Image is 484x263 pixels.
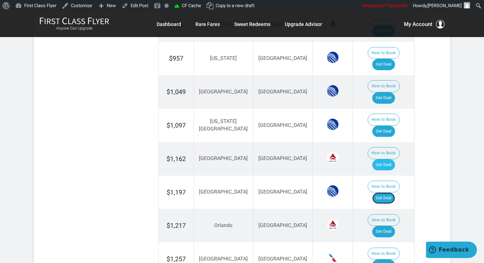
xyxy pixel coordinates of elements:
a: Get Deal [372,92,395,104]
iframe: Opens a widget where you can find more information [426,242,477,259]
span: [PERSON_NAME] [427,3,462,8]
span: [GEOGRAPHIC_DATA] [199,89,248,95]
a: Upgrade Advisor [285,18,322,31]
a: First Class FlyerAnyone Can Upgrade [40,17,109,31]
a: Dashboard [157,18,181,31]
img: First Class Flyer [40,17,109,25]
button: My Account [404,20,444,29]
span: $1,049 [167,88,186,96]
span: [GEOGRAPHIC_DATA] [258,256,307,262]
span: [GEOGRAPHIC_DATA] [199,155,248,161]
span: $1,097 [167,122,186,129]
button: How to Book [368,214,400,226]
span: [GEOGRAPHIC_DATA] [258,122,307,128]
span: [GEOGRAPHIC_DATA] [199,256,248,262]
button: How to Book [368,147,400,159]
span: $1,217 [167,222,186,229]
span: United [327,85,338,97]
a: Sweet Redeems [234,18,270,31]
span: [GEOGRAPHIC_DATA] [258,89,307,95]
span: [GEOGRAPHIC_DATA] [258,155,307,161]
button: How to Book [368,80,400,92]
span: $957 [169,55,183,62]
button: How to Book [368,248,400,260]
span: $1,257 [167,255,186,263]
button: How to Book [368,114,400,126]
span: United [327,52,338,63]
span: United [327,119,338,130]
a: Rare Fares [195,18,220,31]
span: My Account [404,20,432,29]
a: Get Deal [372,159,395,171]
a: Get Deal [372,126,395,137]
span: $1,162 [167,155,186,163]
span: [GEOGRAPHIC_DATA] [258,189,307,195]
span: [GEOGRAPHIC_DATA] [199,189,248,195]
span: United [327,185,338,197]
a: Get Deal [372,59,395,70]
span: Orlando [214,222,232,228]
button: How to Book [368,47,400,59]
a: Get Deal [372,226,395,237]
span: [GEOGRAPHIC_DATA] [258,55,307,61]
span: [GEOGRAPHIC_DATA] [258,222,307,228]
button: How to Book [368,181,400,193]
span: [US_STATE] [210,55,237,61]
span: Delta Airlines [327,152,338,163]
a: Get Deal [372,192,395,204]
span: Delta Airlines [327,219,338,230]
span: [US_STATE][GEOGRAPHIC_DATA] [199,118,248,132]
span: $1,197 [167,189,186,196]
span: Unsuspend Transients [362,3,407,8]
small: Anyone Can Upgrade [40,26,109,31]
